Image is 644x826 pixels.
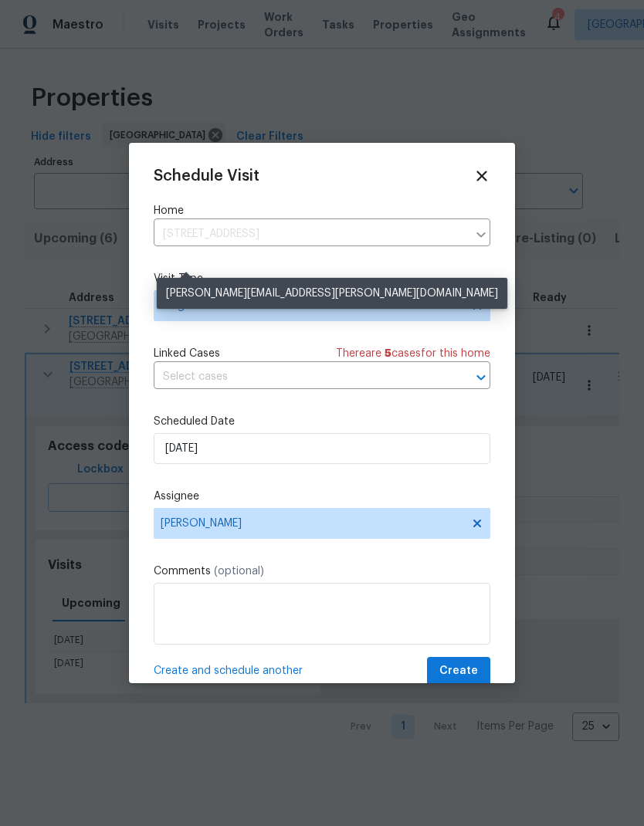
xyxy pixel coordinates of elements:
input: M/D/YYYY [154,433,490,464]
label: Assignee [154,489,490,504]
span: (optional) [214,566,264,577]
span: There are case s for this home [336,346,490,361]
span: Create and schedule another [154,663,303,679]
span: Create [439,662,478,681]
label: Comments [154,564,490,579]
span: [PERSON_NAME] [161,517,463,530]
label: Scheduled Date [154,414,490,429]
span: Close [473,168,490,184]
div: [PERSON_NAME][EMAIL_ADDRESS][PERSON_NAME][DOMAIN_NAME] [157,278,507,309]
span: 5 [385,348,391,359]
button: Create [427,657,490,686]
label: Visit Type [154,271,490,286]
button: Open [470,367,492,388]
input: Select cases [154,365,447,389]
span: Linked Cases [154,346,220,361]
input: Enter in an address [154,222,467,246]
span: Schedule Visit [154,168,259,184]
label: Home [154,203,490,218]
